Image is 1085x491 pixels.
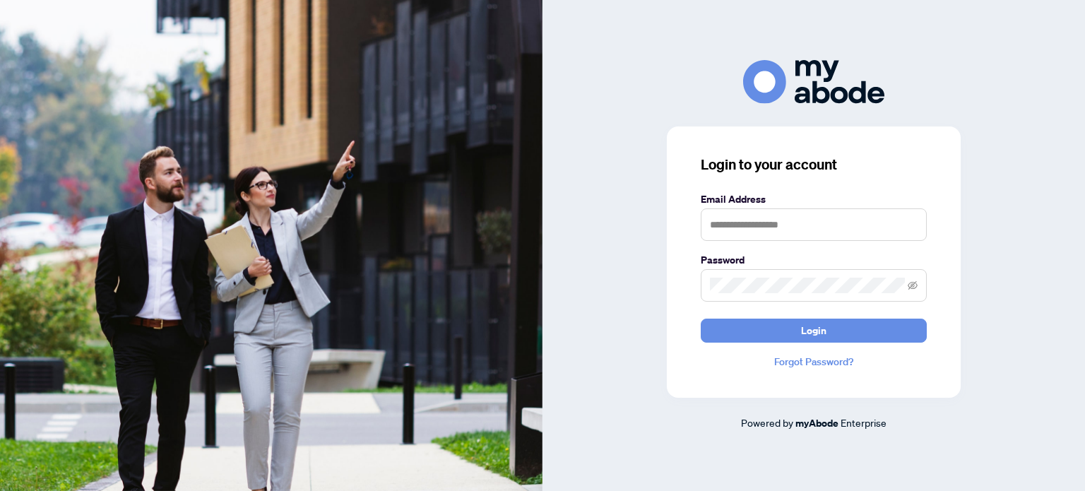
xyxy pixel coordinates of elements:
[701,191,927,207] label: Email Address
[795,415,838,431] a: myAbode
[701,354,927,369] a: Forgot Password?
[701,155,927,174] h3: Login to your account
[701,252,927,268] label: Password
[701,319,927,343] button: Login
[741,416,793,429] span: Powered by
[801,319,826,342] span: Login
[841,416,887,429] span: Enterprise
[908,280,918,290] span: eye-invisible
[743,60,884,103] img: ma-logo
